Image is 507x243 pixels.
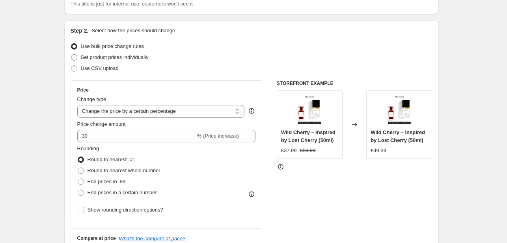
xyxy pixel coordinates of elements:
[91,27,175,35] p: Select how the prices should change
[81,65,119,71] span: Use CSV upload
[71,1,193,7] span: This title is just for internal use, customers won't see it
[81,43,144,49] span: Use bulk price change rules
[77,235,116,241] h3: Compare at price
[281,129,336,143] span: Wild Cherry – Inspired by Lost Cherry (50ml)
[119,236,186,241] button: What's the compare at price?
[371,129,425,143] span: Wild Cherry – Inspired by Lost Cherry (50ml)
[88,207,163,213] span: Show rounding direction options?
[384,95,415,126] img: lost_55016396-1795-4fd7-8428-49ae503fabd7_80x.png
[277,80,432,87] h6: STOREFRONT EXAMPLE
[248,107,255,115] div: help
[294,95,325,126] img: lost_55016396-1795-4fd7-8428-49ae503fabd7_80x.png
[197,133,239,139] span: % (Price increase)
[77,96,106,102] span: Change type
[88,168,160,173] span: Round to nearest whole number
[88,190,157,195] span: End prices in a certain number
[81,54,149,60] span: Set product prices individually
[71,27,89,35] h2: Step 2.
[88,156,135,162] span: Round to nearest .01
[77,87,89,93] h3: Price
[77,145,99,151] span: Rounding
[371,147,386,155] div: £49.39
[77,130,196,142] input: -15
[77,121,126,127] span: Price change amount
[88,179,126,184] span: End prices in .99
[300,147,316,155] strike: £59.99
[281,147,297,155] div: £37.99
